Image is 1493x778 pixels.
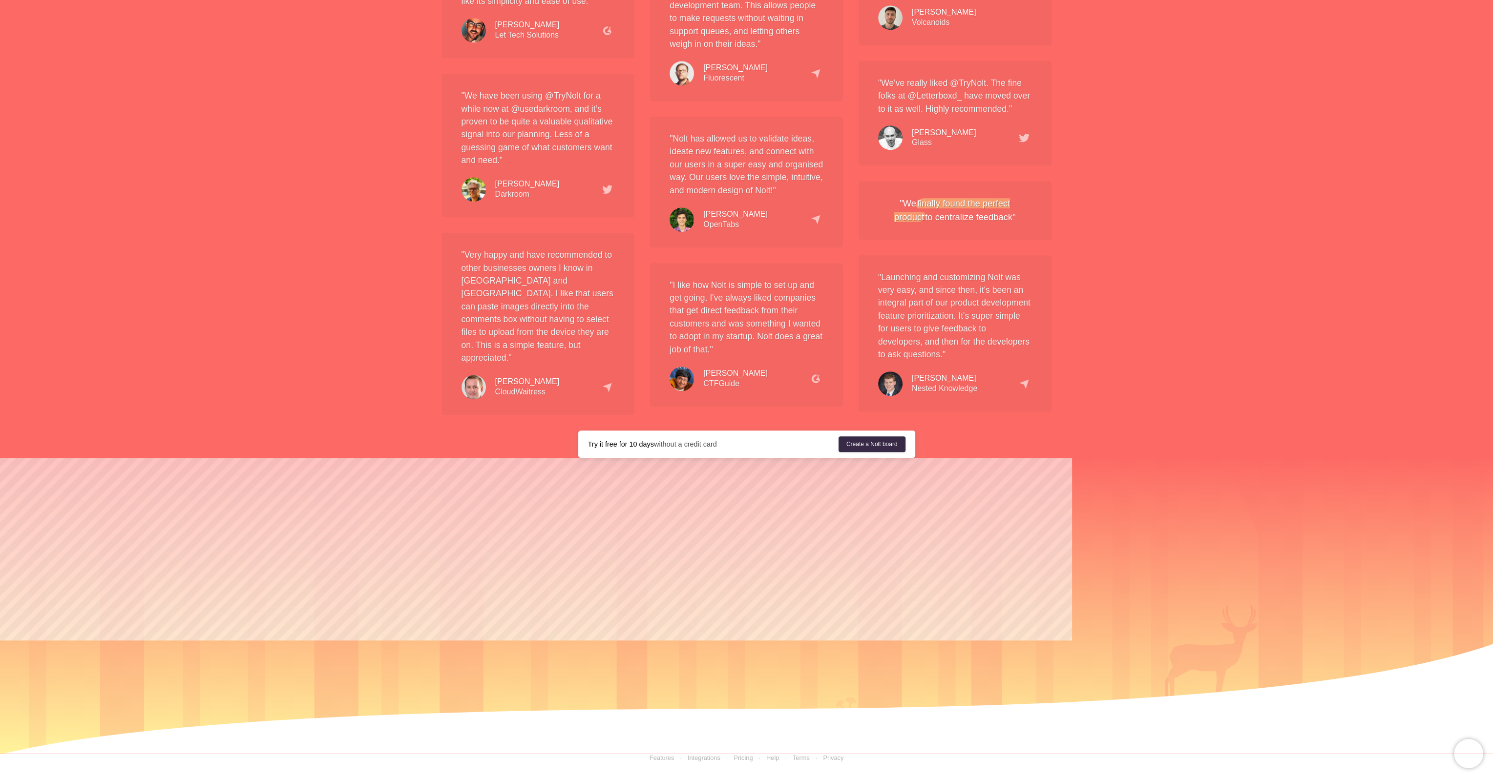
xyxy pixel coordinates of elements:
[670,132,823,197] p: "Nolt has allowed us to validate ideas, ideate new features, and connect with our users in a supe...
[670,207,694,232] img: testimonial-umberto.2540ef7933.jpg
[878,371,903,396] img: testimonial-kevin.7f980a5c3c.jpg
[462,177,486,202] img: testimonial-jasper.06455394a6.jpg
[462,89,615,166] p: "We have been using @TryNolt for a while now at @usedarkroom, and it’s proven to be quite a valua...
[912,373,977,384] div: [PERSON_NAME]
[878,271,1032,361] p: "Launching and customizing Nolt was very easy, and since then, it's been an integral part of our ...
[602,185,612,194] img: testimonial-tweet.366304717c.png
[670,367,694,391] img: testimonial-pranav.6c855e311b.jpg
[588,439,839,449] div: without a credit card
[462,18,486,42] img: testimonial-scott.8bc7d11d2a.jpg
[912,128,976,138] div: [PERSON_NAME]
[495,377,560,397] div: CloudWaitress
[703,63,768,73] div: [PERSON_NAME]
[495,20,560,41] div: Let Tech Solutions
[462,248,615,365] p: "Very happy and have recommended to other businesses owners I know in [GEOGRAPHIC_DATA] and [GEOG...
[912,128,976,148] div: Glass
[912,7,976,28] div: Volcanoids
[810,754,844,761] a: Privacy
[878,125,903,150] img: testimonial-tomwatson.c8c24550f9.jpg
[912,7,976,18] div: [PERSON_NAME]
[495,377,560,387] div: [PERSON_NAME]
[495,179,560,200] div: Darkroom
[703,209,768,220] div: [PERSON_NAME]
[495,20,560,30] div: [PERSON_NAME]
[674,754,720,761] a: Integrations
[670,279,823,356] p: "I like how Nolt is simple to set up and get going. I've always liked companies that get direct f...
[602,382,612,392] img: capterra.78f6e3bf33.png
[912,373,977,394] div: Nested Knowledge
[670,61,694,85] img: testimonial-kelsey.ce8218c6df.jpg
[1019,379,1029,389] img: capterra.78f6e3bf33.png
[779,754,809,761] a: Terms
[703,369,768,389] div: CTFGuide
[495,179,560,189] div: [PERSON_NAME]
[811,214,821,225] img: capterra.78f6e3bf33.png
[720,754,753,761] a: Pricing
[811,68,821,79] img: capterra.78f6e3bf33.png
[766,754,779,761] a: Help
[894,198,1010,222] em: finally found the perfect product
[650,754,674,761] a: Features
[878,77,1032,115] p: "We've really liked @TryNolt. The fine folks at @Letterboxd_ have moved over to it as well. Highl...
[878,5,903,30] img: testimonial-richard.64b827b4bb.jpg
[1454,739,1483,768] iframe: Chatra live chat
[1019,134,1029,143] img: testimonial-tweet.366304717c.png
[602,25,612,36] img: g2.cb6f757962.png
[703,63,768,83] div: Fluorescent
[839,436,905,452] a: Create a Nolt board
[878,197,1032,224] div: "We to centralize feedback"
[811,373,821,384] img: g2.cb6f757962.png
[703,209,768,230] div: OpenTabs
[703,369,768,379] div: [PERSON_NAME]
[462,375,486,399] img: testimonial-christopher.57c50d1362.jpg
[588,440,654,448] strong: Try it free for 10 days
